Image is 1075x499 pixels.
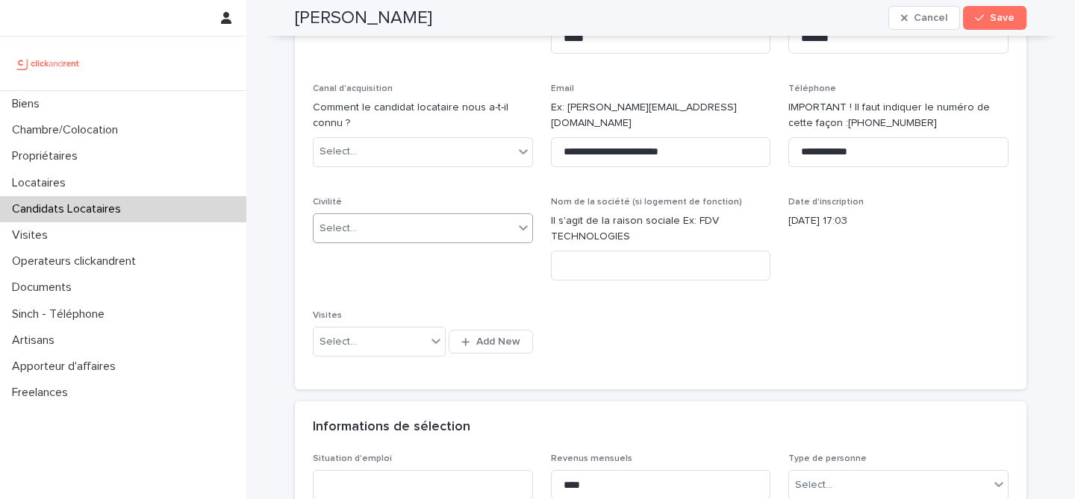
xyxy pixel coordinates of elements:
span: Canal d'acquisition [313,84,393,93]
span: Civilité [313,198,342,207]
button: Save [963,6,1026,30]
p: Artisans [6,333,66,348]
ringover-84e06f14122c: IMPORTANT ! Il faut indiquer le numéro de cette façon : [788,102,990,128]
p: Operateurs clickandrent [6,254,148,269]
span: Téléphone [788,84,836,93]
p: Sinch - Téléphone [6,307,116,321]
button: Cancel [888,6,960,30]
span: Visites [313,311,342,320]
p: Candidats Locataires [6,202,133,216]
span: Email [551,84,574,93]
span: Type de personne [788,454,867,463]
p: Comment le candidat locataire nous a-t-il connu ? [313,100,533,131]
span: Cancel [914,13,947,23]
p: Visites [6,228,60,242]
p: Ex: [PERSON_NAME][EMAIL_ADDRESS][DOMAIN_NAME] [551,100,771,131]
p: Documents [6,280,84,295]
button: Add New [449,330,532,354]
span: Situation d'emploi [313,454,392,463]
p: Locataires [6,176,78,190]
p: Chambre/Colocation [6,123,130,137]
p: Biens [6,97,52,111]
div: Select... [320,144,357,160]
ringoverc2c-number-84e06f14122c: [PHONE_NUMBER] [848,118,937,128]
img: UCB0brd3T0yccxBKYDjQ [12,48,84,78]
p: Propriétaires [6,149,90,163]
p: Apporteur d'affaires [6,360,128,374]
span: Date d'inscription [788,198,864,207]
p: [DATE] 17:03 [788,213,1009,229]
div: Select... [320,221,357,236]
h2: Informations de sélection [313,419,470,436]
p: Freelances [6,386,80,400]
span: Save [990,13,1015,23]
h2: [PERSON_NAME] [295,7,432,29]
div: Select... [795,477,832,493]
div: Select... [320,334,357,350]
span: Revenus mensuels [551,454,632,463]
p: Il s'agit de la raison sociale Ex: FDV TECHNOLOGIES [551,213,771,245]
span: Nom de la société (si logement de fonction) [551,198,742,207]
span: Add New [476,336,520,347]
ringoverc2c-84e06f14122c: Call with Ringover [848,118,937,128]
